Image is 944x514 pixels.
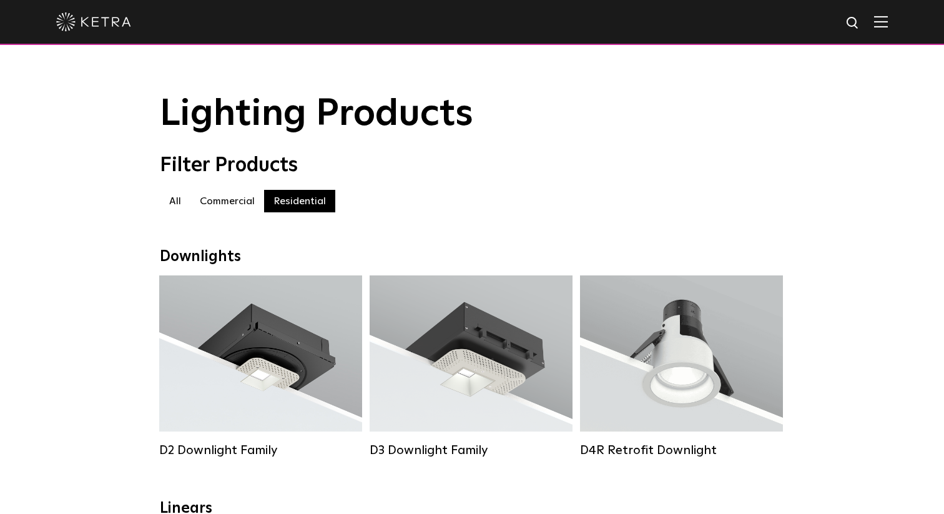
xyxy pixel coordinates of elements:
a: D4R Retrofit Downlight Lumen Output:800Colors:White / BlackBeam Angles:15° / 25° / 40° / 60°Watta... [580,275,783,458]
img: Hamburger%20Nav.svg [874,16,888,27]
img: ketra-logo-2019-white [56,12,131,31]
div: D2 Downlight Family [159,443,362,458]
a: D2 Downlight Family Lumen Output:1200Colors:White / Black / Gloss Black / Silver / Bronze / Silve... [159,275,362,458]
label: All [160,190,190,212]
div: D4R Retrofit Downlight [580,443,783,458]
img: search icon [845,16,861,31]
div: Downlights [160,248,784,266]
label: Residential [264,190,335,212]
span: Lighting Products [160,96,473,133]
a: D3 Downlight Family Lumen Output:700 / 900 / 1100Colors:White / Black / Silver / Bronze / Paintab... [370,275,573,458]
div: Filter Products [160,154,784,177]
label: Commercial [190,190,264,212]
div: D3 Downlight Family [370,443,573,458]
